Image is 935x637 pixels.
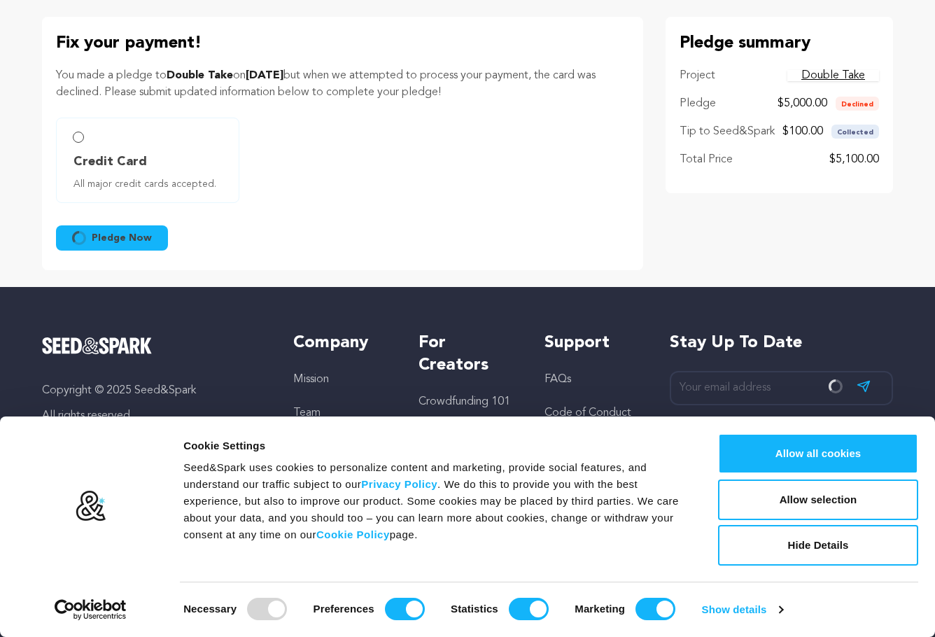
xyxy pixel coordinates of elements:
p: Fix your payment! [56,31,629,56]
div: Seed&Spark uses cookies to personalize content and marketing, provide social features, and unders... [183,459,687,543]
p: $5,100.00 [829,151,879,168]
strong: Necessary [183,603,237,615]
a: FAQs [544,374,571,385]
h5: For Creators [419,332,516,377]
a: Mission [293,374,329,385]
span: Pledge Now [92,231,152,245]
span: [DATE] [246,70,283,81]
button: Allow selection [718,479,918,520]
h5: Stay up to date [670,332,893,354]
a: Crowdfunding 101 [419,396,510,407]
p: Pledge summary [680,31,879,56]
strong: Preferences [314,603,374,615]
strong: Marketing [575,603,625,615]
a: Code of Conduct [544,407,631,419]
input: Your email address [670,371,893,405]
span: All major credit cards accepted. [73,177,227,191]
a: Cookie Policy [316,528,390,540]
a: Team [293,407,321,419]
span: Credit Card [73,152,147,171]
a: Show details [702,599,783,620]
p: Total Price [680,151,733,168]
span: $5,000.00 [778,98,827,109]
h5: Support [544,332,642,354]
p: Pledge [680,95,716,112]
p: Tip to Seed&Spark [680,123,775,140]
a: Double Take [787,70,879,81]
span: $100.00 [782,126,823,137]
button: Hide Details [718,525,918,566]
p: All rights reserved [42,407,265,424]
span: Collected [831,125,879,139]
div: Cookie Settings [183,437,687,454]
button: Allow all cookies [718,433,918,474]
span: Declined [836,97,879,111]
a: Seed&Spark Homepage [42,337,265,354]
p: Project [680,67,715,84]
p: Copyright © 2025 Seed&Spark [42,382,265,399]
img: logo [75,490,106,522]
strong: Statistics [451,603,498,615]
h5: Company [293,332,391,354]
a: Privacy Policy [361,478,437,490]
span: Double Take [167,70,233,81]
a: Usercentrics Cookiebot - opens in a new window [29,599,152,620]
img: Seed&Spark Logo [42,337,152,354]
p: You made a pledge to on but when we attempted to process your payment, the card was declined. Ple... [56,67,629,101]
button: Pledge Now [56,225,168,251]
